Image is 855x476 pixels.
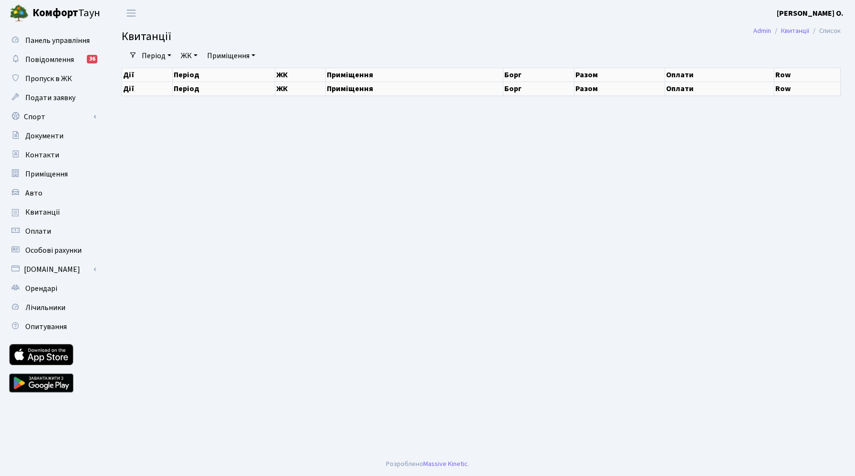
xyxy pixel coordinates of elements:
span: Приміщення [25,169,68,179]
span: Повідомлення [25,54,74,65]
div: 36 [87,55,97,63]
th: Row [774,68,841,82]
a: Admin [753,26,771,36]
a: Лічильники [5,298,100,317]
th: ЖК [275,82,325,95]
span: Подати заявку [25,93,75,103]
th: Період [172,68,275,82]
span: Опитування [25,321,67,332]
th: Борг [503,68,574,82]
span: Контакти [25,150,59,160]
a: Спорт [5,107,100,126]
span: Панель управління [25,35,90,46]
span: Авто [25,188,42,198]
span: Квитанції [25,207,60,217]
a: Орендарі [5,279,100,298]
button: Переключити навігацію [119,5,143,21]
th: Дії [122,82,173,95]
th: ЖК [275,68,325,82]
th: Оплати [665,82,774,95]
span: Квитанції [122,28,171,45]
img: logo.png [10,4,29,23]
a: Квитанції [5,203,100,222]
span: Орендарі [25,283,57,294]
th: Row [774,82,841,95]
a: Пропуск в ЖК [5,69,100,88]
th: Борг [503,82,574,95]
a: ЖК [177,48,201,64]
a: Повідомлення36 [5,50,100,69]
span: Пропуск в ЖК [25,73,72,84]
li: Список [809,26,841,36]
th: Оплати [665,68,774,82]
a: Період [138,48,175,64]
span: Оплати [25,226,51,237]
span: Особові рахунки [25,245,82,256]
th: Період [172,82,275,95]
a: Авто [5,184,100,203]
a: Приміщення [5,165,100,184]
th: Приміщення [325,68,503,82]
a: Особові рахунки [5,241,100,260]
a: Приміщення [203,48,259,64]
a: Оплати [5,222,100,241]
th: Приміщення [325,82,503,95]
span: Лічильники [25,302,65,313]
a: Massive Kinetic [423,459,468,469]
a: Подати заявку [5,88,100,107]
span: Документи [25,131,63,141]
a: Опитування [5,317,100,336]
span: Таун [32,5,100,21]
a: Контакти [5,145,100,165]
b: Комфорт [32,5,78,21]
a: Квитанції [781,26,809,36]
th: Дії [122,68,173,82]
a: [DOMAIN_NAME] [5,260,100,279]
th: Разом [574,68,665,82]
nav: breadcrumb [739,21,855,41]
a: Панель управління [5,31,100,50]
th: Разом [574,82,665,95]
a: Документи [5,126,100,145]
div: Розроблено . [386,459,469,469]
a: [PERSON_NAME] О. [777,8,844,19]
